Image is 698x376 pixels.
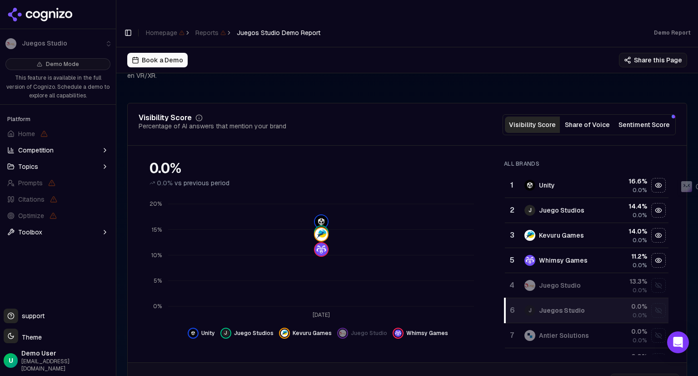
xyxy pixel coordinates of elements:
[100,54,153,60] div: Keywords by Traffic
[315,228,328,241] img: kevuru games
[615,117,673,133] button: Sentiment Score
[15,24,22,31] img: website_grey.svg
[406,330,448,337] span: Whimsy Games
[505,198,668,223] tr: 2JJuego Studios14.4%0.0%Hide juego studios data
[154,277,162,285] tspan: 5%
[505,117,560,133] button: Visibility Score
[18,195,45,204] span: Citations
[24,24,65,31] div: Domain: [URL]
[633,237,647,244] span: 0.0%
[189,330,197,337] img: unity
[18,333,42,341] span: Theme
[150,160,486,177] div: 0.0%
[524,330,535,341] img: antier solutions
[281,330,288,337] img: kevuru games
[9,356,13,365] span: U
[505,273,668,298] tr: 4juego studioJuego Studio13.3%0.0%Show juego studio data
[339,330,346,337] img: juego studio
[504,160,668,168] div: All Brands
[524,230,535,241] img: kevuru games
[46,61,79,68] span: Demo Mode
[605,202,647,211] div: 14.4 %
[505,298,668,323] tr: 6JJuegos Studio0.0%0.0%Show juegos studio data
[633,212,647,219] span: 0.0%
[4,112,112,127] div: Platform
[619,53,687,67] button: Share this Page
[18,311,45,320] span: support
[605,327,647,336] div: 0.0 %
[18,146,54,155] span: Competition
[539,306,585,315] div: Juegos Studio
[351,330,387,337] span: Juego Studio
[279,328,332,339] button: Hide kevuru games data
[509,305,515,316] div: 6
[5,74,110,101] p: This feature is available in the full version of Cognizo. Schedule a demo to explore all capabili...
[509,180,515,191] div: 1
[605,177,647,186] div: 16.6 %
[146,28,320,37] nav: breadcrumb
[35,54,81,60] div: Domain Overview
[4,159,112,174] button: Topics
[4,225,112,239] button: Toolbox
[539,331,589,340] div: Antier Solutions
[18,228,42,237] span: Toolbox
[651,178,666,193] button: Hide unity data
[509,330,515,341] div: 7
[651,228,666,243] button: Hide kevuru games data
[633,337,647,344] span: 0.0%
[195,28,226,37] span: Reports
[605,277,647,286] div: 13.3 %
[539,206,584,215] div: Juego Studios
[188,328,215,339] button: Hide unity data
[174,178,229,188] span: vs previous period
[237,28,320,37] span: Juegos Studio Demo Report
[633,287,647,294] span: 0.0%
[605,252,647,261] div: 11.2 %
[539,256,588,265] div: Whimsy Games
[18,178,43,188] span: Prompts
[337,328,387,339] button: Show juego studio data
[220,328,274,339] button: Hide juego studios data
[524,255,535,266] img: whimsy games
[18,129,35,138] span: Home
[127,53,188,67] button: Book a Demo
[539,281,581,290] div: Juego Studio
[524,180,535,191] img: unity
[315,243,328,256] img: whimsy games
[4,143,112,158] button: Competition
[152,226,162,234] tspan: 15%
[605,227,647,236] div: 14.0 %
[21,358,112,372] span: [EMAIL_ADDRESS][DOMAIN_NAME]
[651,353,666,368] button: Show dapper labs data
[393,328,448,339] button: Hide whimsy games data
[651,328,666,343] button: Show antier solutions data
[293,330,332,337] span: Kevuru Games
[150,200,162,208] tspan: 20%
[509,230,515,241] div: 3
[505,323,668,348] tr: 7antier solutionsAntier Solutions0.0%0.0%Show antier solutions data
[315,226,328,239] span: J
[651,253,666,268] button: Hide whimsy games data
[633,262,647,269] span: 0.0%
[651,303,666,318] button: Show juegos studio data
[146,28,184,37] span: Homepage
[153,303,162,310] tspan: 0%
[157,178,173,188] span: 0.0%
[524,205,535,216] span: J
[667,331,689,353] div: Open Intercom Messenger
[139,122,286,131] div: Percentage of AI answers that mention your brand
[509,280,515,291] div: 4
[505,223,668,248] tr: 3kevuru gamesKevuru Games14.0%0.0%Hide kevuru games data
[394,330,402,337] img: whimsy games
[18,211,44,220] span: Optimize
[651,203,666,218] button: Hide juego studios data
[633,187,647,194] span: 0.0%
[25,53,32,60] img: tab_domain_overview_orange.svg
[605,302,647,311] div: 0.0 %
[654,29,691,36] div: Demo Report
[505,173,668,198] tr: 1unityUnity16.6%0.0%Hide unity data
[90,53,98,60] img: tab_keywords_by_traffic_grey.svg
[15,15,22,22] img: logo_orange.svg
[222,330,229,337] span: J
[509,255,515,266] div: 5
